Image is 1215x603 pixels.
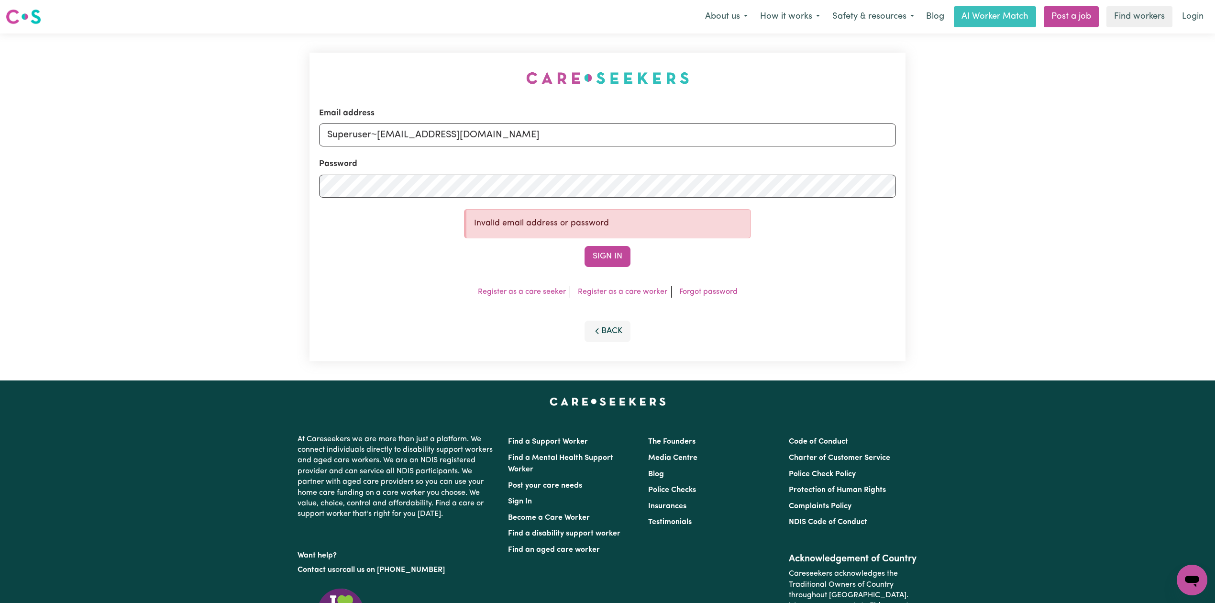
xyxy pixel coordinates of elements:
[478,288,566,296] a: Register as a care seeker
[6,8,41,25] img: Careseekers logo
[954,6,1036,27] a: AI Worker Match
[298,566,335,574] a: Contact us
[508,438,588,446] a: Find a Support Worker
[319,107,375,120] label: Email address
[789,518,867,526] a: NDIS Code of Conduct
[1176,6,1209,27] a: Login
[508,546,600,554] a: Find an aged care worker
[508,498,532,505] a: Sign In
[1106,6,1172,27] a: Find workers
[319,158,357,170] label: Password
[585,321,630,342] button: Back
[648,518,692,526] a: Testimonials
[789,502,851,510] a: Complaints Policy
[298,547,497,561] p: Want help?
[789,553,917,565] h2: Acknowledgement of Country
[679,288,738,296] a: Forgot password
[648,502,686,510] a: Insurances
[508,482,582,490] a: Post your care needs
[508,514,590,522] a: Become a Care Worker
[754,7,826,27] button: How it works
[789,486,886,494] a: Protection of Human Rights
[789,454,890,462] a: Charter of Customer Service
[319,123,896,146] input: Email address
[578,288,667,296] a: Register as a care worker
[1044,6,1099,27] a: Post a job
[699,7,754,27] button: About us
[298,430,497,524] p: At Careseekers we are more than just a platform. We connect individuals directly to disability su...
[648,438,696,446] a: The Founders
[648,486,696,494] a: Police Checks
[474,217,743,230] p: Invalid email address or password
[6,6,41,28] a: Careseekers logo
[648,470,664,478] a: Blog
[826,7,920,27] button: Safety & resources
[298,561,497,579] p: or
[342,566,445,574] a: call us on [PHONE_NUMBER]
[508,454,613,473] a: Find a Mental Health Support Worker
[648,454,697,462] a: Media Centre
[789,438,848,446] a: Code of Conduct
[585,246,630,267] button: Sign In
[1177,565,1207,595] iframe: Button to launch messaging window
[920,6,950,27] a: Blog
[550,398,666,405] a: Careseekers home page
[789,470,856,478] a: Police Check Policy
[508,530,620,537] a: Find a disability support worker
